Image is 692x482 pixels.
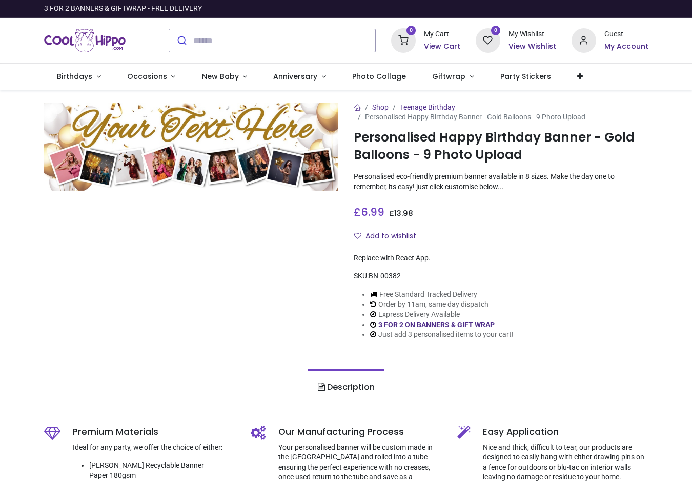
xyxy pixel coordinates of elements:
[361,205,384,219] span: 6.99
[424,42,460,52] a: View Cart
[500,71,551,82] span: Party Stickers
[354,253,648,264] div: Replace with React App.
[370,330,514,340] li: Just add 3 personalised items to your cart!
[370,310,514,320] li: Express Delivery Available
[369,272,401,280] span: BN-00382
[354,228,425,245] button: Add to wishlistAdd to wishlist
[406,26,416,35] sup: 0
[419,64,487,90] a: Giftwrap
[202,71,239,82] span: New Baby
[308,369,384,405] a: Description
[508,29,556,39] div: My Wishlist
[394,208,413,218] span: 13.98
[44,26,126,55] a: Logo of Cool Hippo
[354,172,648,192] p: Personalised eco-friendly premium banner available in 8 sizes. Make the day one to remember, its ...
[389,208,413,218] span: £
[273,71,317,82] span: Anniversary
[114,64,189,90] a: Occasions
[476,36,500,44] a: 0
[127,71,167,82] span: Occasions
[433,4,648,14] iframe: Customer reviews powered by Trustpilot
[391,36,416,44] a: 0
[57,71,92,82] span: Birthdays
[44,64,114,90] a: Birthdays
[354,205,384,219] span: £
[44,4,202,14] div: 3 FOR 2 BANNERS & GIFTWRAP - FREE DELIVERY
[169,29,193,52] button: Submit
[370,290,514,300] li: Free Standard Tracked Delivery
[260,64,339,90] a: Anniversary
[508,42,556,52] a: View Wishlist
[370,299,514,310] li: Order by 11am, same day dispatch
[189,64,260,90] a: New Baby
[604,42,648,52] a: My Account
[424,29,460,39] div: My Cart
[604,29,648,39] div: Guest
[354,232,361,239] i: Add to wishlist
[400,103,455,111] a: Teenage Birthday
[352,71,406,82] span: Photo Collage
[73,443,235,453] p: Ideal for any party, we offer the choice of either:
[354,129,648,164] h1: Personalised Happy Birthday Banner - Gold Balloons - 9 Photo Upload
[378,320,495,329] a: 3 FOR 2 ON BANNERS & GIFT WRAP
[89,460,235,480] li: [PERSON_NAME] Recyclable Banner Paper 180gsm
[483,426,648,438] h5: Easy Application
[73,426,235,438] h5: Premium Materials
[372,103,389,111] a: Shop
[44,26,126,55] img: Cool Hippo
[432,71,465,82] span: Giftwrap
[491,26,501,35] sup: 0
[365,113,585,121] span: Personalised Happy Birthday Banner - Gold Balloons - 9 Photo Upload
[44,103,339,191] img: Personalised Happy Birthday Banner - Gold Balloons - 9 Photo Upload
[354,271,648,282] div: SKU:
[278,426,442,438] h5: Our Manufacturing Process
